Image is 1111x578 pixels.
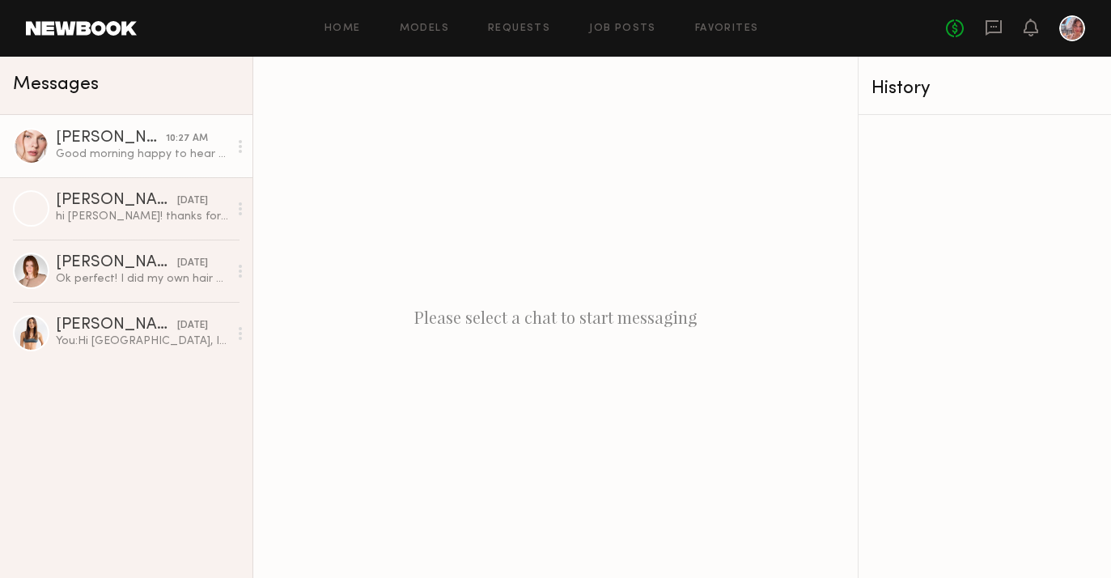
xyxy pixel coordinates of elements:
a: Favorites [695,23,759,34]
div: Good morning happy to hear back from you! my measurements are 84 60 89 5.8.5 height and everythin... [56,147,228,162]
div: [DATE] [177,193,208,209]
div: History [871,79,1098,98]
a: Job Posts [589,23,656,34]
div: Please select a chat to start messaging [253,57,858,578]
a: Home [324,23,361,34]
div: You: Hi [GEOGRAPHIC_DATA], I hope you had a good long weekend! I just wanted to follow up and con... [56,334,228,349]
div: hi [PERSON_NAME]! thanks for your message I would love to work on this shoot with you and your team [56,209,228,224]
a: Models [400,23,449,34]
div: [DATE] [177,318,208,334]
div: [PERSON_NAME] [56,255,177,271]
span: Messages [13,75,99,94]
div: [PERSON_NAME] [56,193,177,209]
div: [DATE] [177,256,208,271]
div: 10:27 AM [166,131,208,147]
div: [PERSON_NAME] [56,130,166,147]
a: Requests [488,23,550,34]
div: [PERSON_NAME] [56,317,177,334]
div: Ok perfect! I did my own hair and makeup for those images so will do the same:) look forward to w... [56,271,228,287]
